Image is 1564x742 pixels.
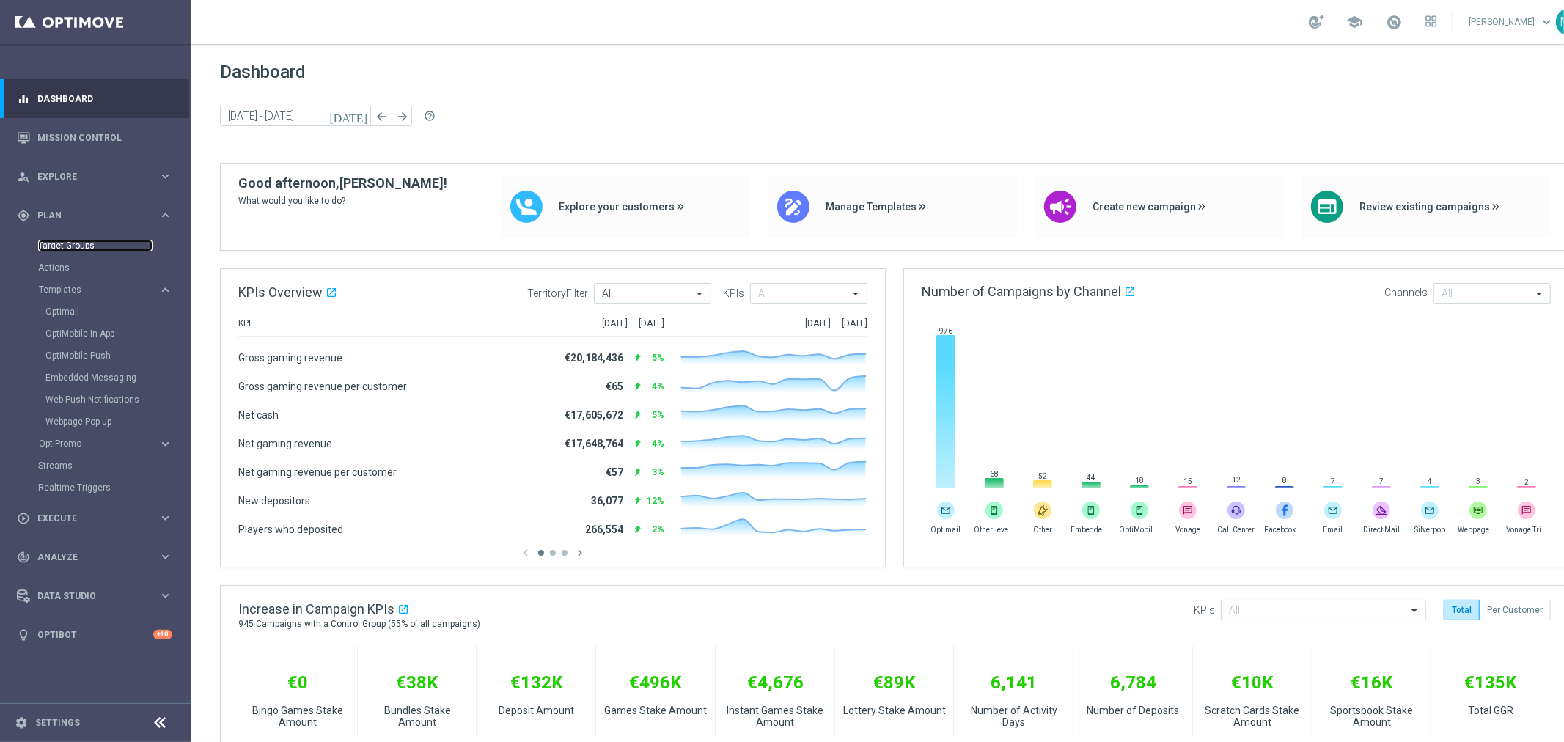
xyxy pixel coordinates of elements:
div: Actions [38,257,189,279]
button: equalizer Dashboard [16,93,173,105]
i: keyboard_arrow_right [158,550,172,564]
div: Data Studio [17,589,158,603]
i: keyboard_arrow_right [158,208,172,222]
span: Data Studio [37,592,158,600]
button: OptiPromo keyboard_arrow_right [38,438,173,449]
div: Execute [17,512,158,525]
i: gps_fixed [17,209,30,222]
span: Analyze [37,553,158,562]
a: Webpage Pop-up [45,416,153,427]
i: keyboard_arrow_right [158,283,172,297]
div: Optibot [17,615,172,654]
a: Mission Control [37,118,172,157]
i: track_changes [17,551,30,564]
div: Webpage Pop-up [45,411,189,433]
div: Analyze [17,551,158,564]
i: keyboard_arrow_right [158,589,172,603]
span: keyboard_arrow_down [1538,14,1554,30]
i: keyboard_arrow_right [158,169,172,183]
div: Templates [38,279,189,433]
i: keyboard_arrow_right [158,511,172,525]
a: Optibot [37,615,153,654]
button: track_changes Analyze keyboard_arrow_right [16,551,173,563]
div: Templates [39,285,158,294]
button: Templates keyboard_arrow_right [38,284,173,295]
i: settings [15,716,28,730]
span: OptiPromo [39,439,144,448]
div: Streams [38,455,189,477]
div: Web Push Notifications [45,389,189,411]
div: OptiMobile Push [45,345,189,367]
span: Plan [37,211,158,220]
button: person_search Explore keyboard_arrow_right [16,171,173,183]
span: school [1346,14,1362,30]
a: Target Groups [38,240,153,251]
div: Dashboard [17,79,172,118]
a: Realtime Triggers [38,482,153,493]
button: gps_fixed Plan keyboard_arrow_right [16,210,173,221]
div: Mission Control [17,118,172,157]
button: Data Studio keyboard_arrow_right [16,590,173,602]
a: Web Push Notifications [45,394,153,405]
button: play_circle_outline Execute keyboard_arrow_right [16,513,173,524]
i: equalizer [17,92,30,106]
button: Mission Control [16,132,173,144]
button: lightbulb Optibot +10 [16,629,173,641]
div: Plan [17,209,158,222]
a: Dashboard [37,79,172,118]
a: Actions [38,262,153,273]
a: Streams [38,460,153,471]
a: Embedded Messaging [45,372,153,383]
a: [PERSON_NAME]keyboard_arrow_down [1467,11,1556,33]
i: play_circle_outline [17,512,30,525]
div: Optimail [45,301,189,323]
div: +10 [153,630,172,639]
span: Execute [37,514,158,523]
a: OptiMobile In-App [45,328,153,339]
div: OptiPromo [39,439,158,448]
div: OptiPromo [38,433,189,455]
i: lightbulb [17,628,30,642]
a: Optimail [45,306,153,317]
span: Explore [37,172,158,181]
div: Embedded Messaging [45,367,189,389]
a: Settings [35,719,80,727]
span: Templates [39,285,144,294]
div: Realtime Triggers [38,477,189,499]
div: OptiMobile In-App [45,323,189,345]
a: OptiMobile Push [45,350,153,361]
i: keyboard_arrow_right [158,437,172,451]
i: person_search [17,170,30,183]
div: Explore [17,170,158,183]
div: Target Groups [38,235,189,257]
